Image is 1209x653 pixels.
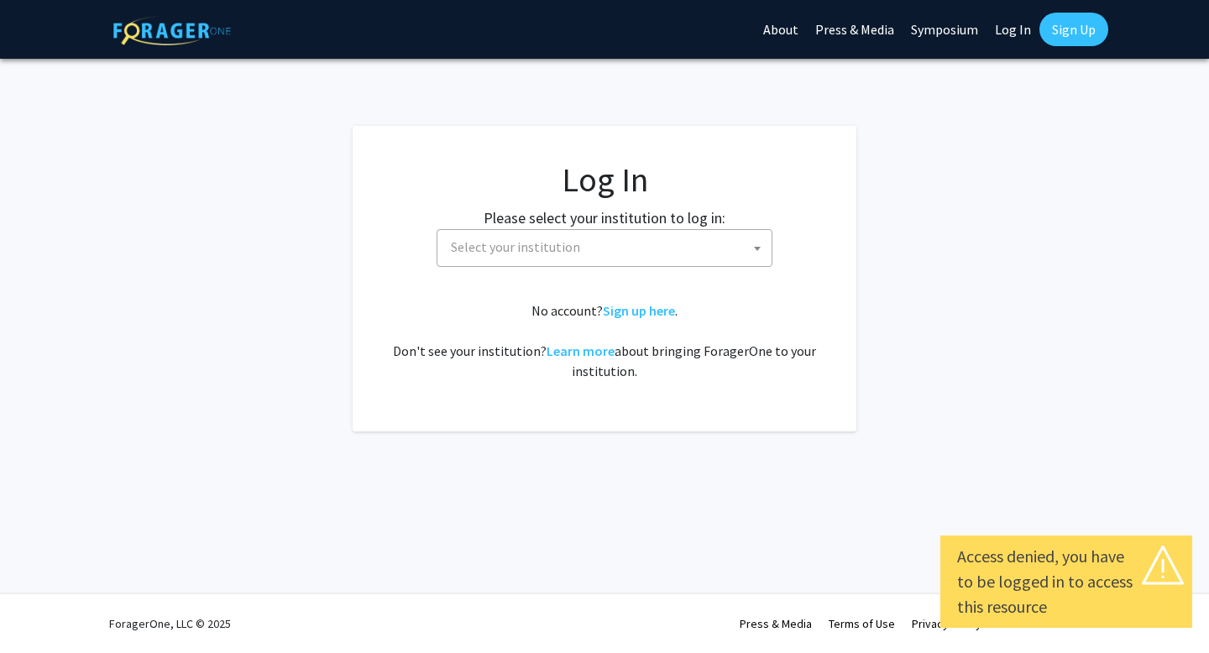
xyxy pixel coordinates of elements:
[451,238,580,255] span: Select your institution
[386,300,823,381] div: No account? . Don't see your institution? about bringing ForagerOne to your institution.
[829,616,895,631] a: Terms of Use
[1039,13,1108,46] a: Sign Up
[603,302,675,319] a: Sign up here
[113,16,231,45] img: ForagerOne Logo
[912,616,981,631] a: Privacy Policy
[386,159,823,200] h1: Log In
[484,206,725,229] label: Please select your institution to log in:
[444,230,772,264] span: Select your institution
[740,616,812,631] a: Press & Media
[437,229,772,267] span: Select your institution
[109,594,231,653] div: ForagerOne, LLC © 2025
[957,544,1175,619] div: Access denied, you have to be logged in to access this resource
[547,342,615,359] a: Learn more about bringing ForagerOne to your institution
